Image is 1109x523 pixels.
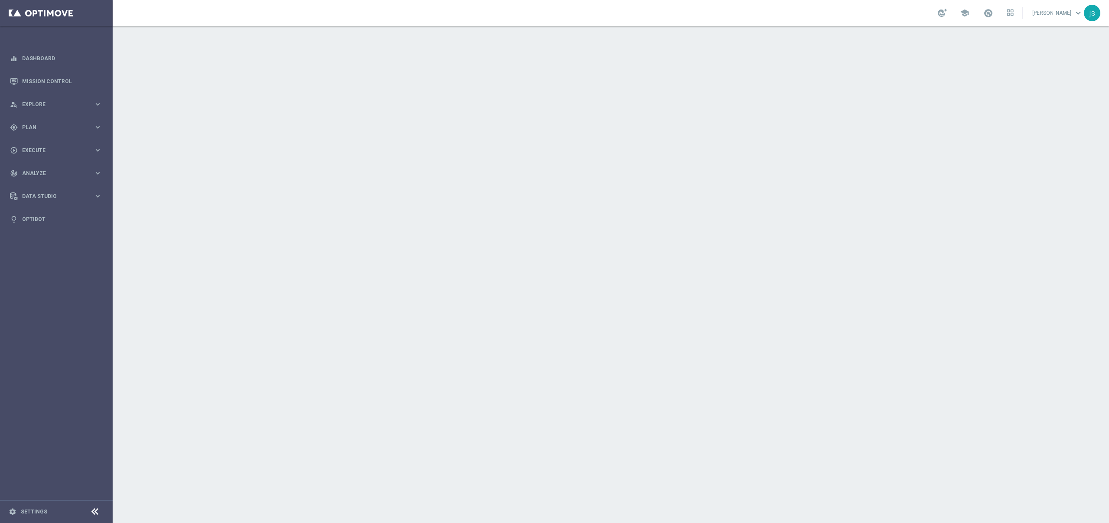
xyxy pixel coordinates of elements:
[10,70,102,93] div: Mission Control
[1073,8,1083,18] span: keyboard_arrow_down
[94,192,102,200] i: keyboard_arrow_right
[94,100,102,108] i: keyboard_arrow_right
[10,123,94,131] div: Plan
[22,70,102,93] a: Mission Control
[10,169,18,177] i: track_changes
[10,215,18,223] i: lightbulb
[10,101,18,108] i: person_search
[1084,5,1100,21] div: js
[10,55,18,62] i: equalizer
[9,508,16,516] i: settings
[10,123,18,131] i: gps_fixed
[10,208,102,231] div: Optibot
[22,171,94,176] span: Analyze
[10,146,18,154] i: play_circle_outline
[94,169,102,177] i: keyboard_arrow_right
[22,148,94,153] span: Execute
[22,47,102,70] a: Dashboard
[1031,6,1084,19] a: [PERSON_NAME]
[22,125,94,130] span: Plan
[10,146,94,154] div: Execute
[960,8,970,18] span: school
[10,101,94,108] div: Explore
[10,47,102,70] div: Dashboard
[10,192,94,200] div: Data Studio
[21,509,47,514] a: Settings
[94,123,102,131] i: keyboard_arrow_right
[94,146,102,154] i: keyboard_arrow_right
[22,194,94,199] span: Data Studio
[22,208,102,231] a: Optibot
[10,169,94,177] div: Analyze
[22,102,94,107] span: Explore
